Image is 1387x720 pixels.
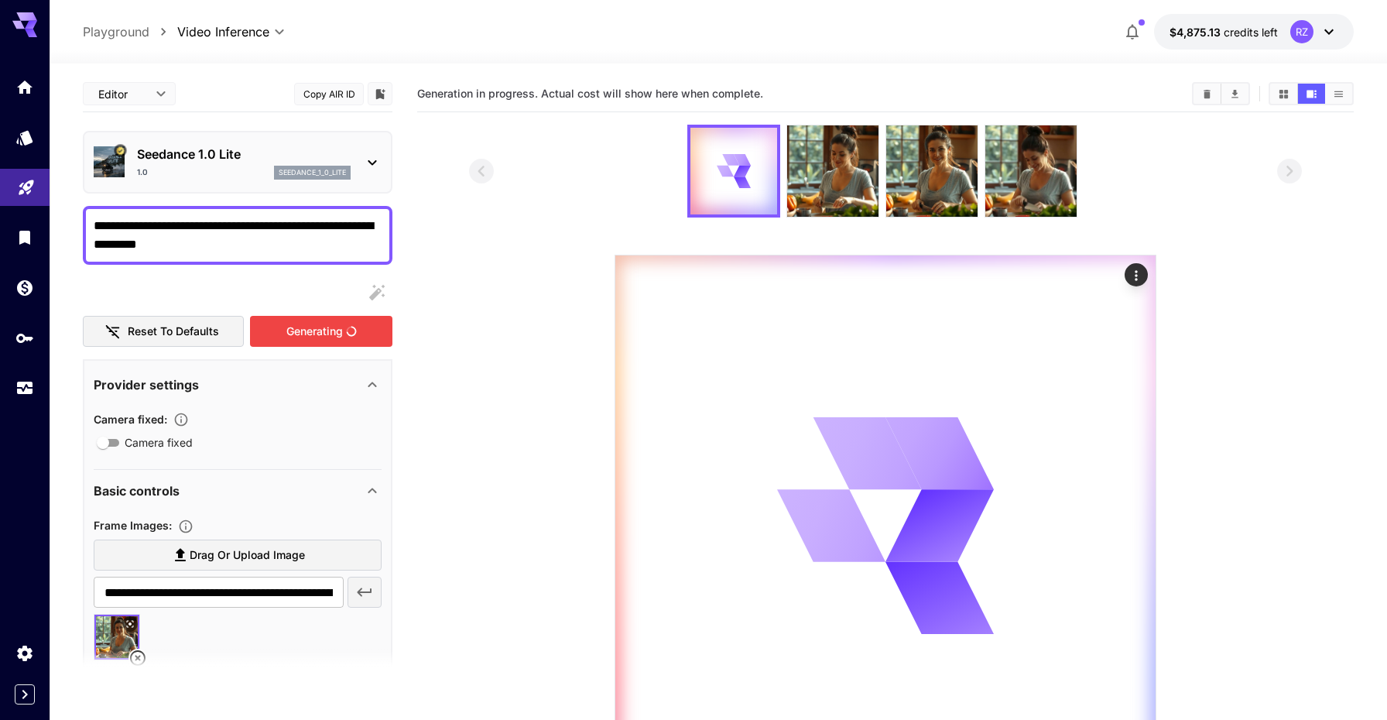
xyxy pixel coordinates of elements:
button: Add to library [373,84,387,103]
div: API Keys [15,328,34,348]
div: Clear AllDownload All [1192,82,1250,105]
div: Wallet [15,278,34,297]
span: Generation in progress. Actual cost will show here when complete. [417,87,763,100]
button: Show media in list view [1325,84,1352,104]
span: Drag or upload image [190,546,305,565]
button: Certified Model – Vetted for best performance and includes a commercial license. [115,145,127,157]
div: Library [15,228,34,247]
p: seedance_1_0_lite [279,167,346,178]
div: Home [15,77,34,97]
p: Provider settings [94,375,199,394]
span: $4,875.13 [1170,26,1224,39]
div: $4,875.12723 [1170,24,1278,40]
span: credits left [1224,26,1278,39]
div: Models [15,128,34,147]
span: Camera fixed [125,434,193,451]
button: Clear All [1194,84,1221,104]
a: Playground [83,22,149,41]
div: Usage [15,379,34,398]
p: Seedance 1.0 Lite [137,145,351,163]
div: Actions [1125,263,1148,286]
button: Expand sidebar [15,684,35,705]
div: Settings [15,643,34,663]
span: Frame Images : [94,519,172,532]
img: +s+6VYAAAAGSURBVAMAWJNksI1+V6UAAAAASUVORK5CYII= [886,125,978,217]
div: Basic controls [94,472,382,509]
nav: breadcrumb [83,22,177,41]
img: 8qXGN5AAAABklEQVQDAMt72sSoVK7kAAAAAElFTkSuQmCC [985,125,1077,217]
label: Drag or upload image [94,540,382,571]
button: Reset to defaults [83,316,244,348]
span: Editor [98,86,146,102]
button: $4,875.12723RZ [1154,14,1354,50]
button: Download All [1221,84,1248,104]
div: RZ [1290,20,1313,43]
span: Camera fixed : [94,413,167,426]
span: Video Inference [177,22,269,41]
div: Playground [17,173,36,193]
img: kJBhmlEbN24ucAAAAASUVORK5CYII= [787,125,878,217]
div: Certified Model – Vetted for best performance and includes a commercial license.Seedance 1.0 Lite... [94,139,382,186]
div: Show media in grid viewShow media in video viewShow media in list view [1269,82,1354,105]
div: Provider settings [94,366,382,403]
button: Show media in video view [1298,84,1325,104]
button: Show media in grid view [1270,84,1297,104]
button: Copy AIR ID [294,83,364,105]
p: Basic controls [94,482,180,500]
p: 1.0 [137,166,148,178]
button: Upload frame images. [172,519,200,534]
